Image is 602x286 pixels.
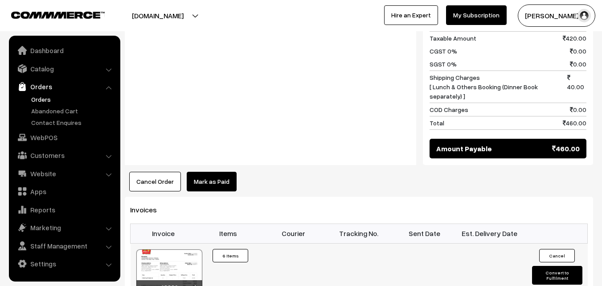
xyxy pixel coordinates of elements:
a: Settings [11,256,117,272]
span: Amount Payable [436,143,492,154]
span: Shipping Charges [ Lunch & Others Booking (Dinner Book separately) ] [430,73,567,101]
span: Taxable Amount [430,33,476,43]
a: Dashboard [11,42,117,58]
th: Items [196,224,261,243]
span: Invoices [130,205,168,214]
button: Convert to Fulfilment [532,266,582,285]
a: My Subscription [446,5,507,25]
span: 460.00 [552,143,580,154]
img: user [577,9,591,22]
span: 420.00 [563,33,586,43]
a: Website [11,166,117,182]
span: Total [430,118,444,128]
a: Marketing [11,220,117,236]
th: Tracking No. [326,224,392,243]
button: Cancel Order [129,172,181,191]
a: Customers [11,147,117,163]
a: Catalog [11,61,117,77]
a: Contact Enquires [29,118,117,127]
a: Reports [11,202,117,218]
span: 40.00 [567,73,586,101]
a: WebPOS [11,129,117,145]
span: COD Charges [430,105,468,114]
button: [DOMAIN_NAME] [101,4,215,27]
a: Apps [11,183,117,199]
a: Orders [11,79,117,95]
span: SGST 0% [430,59,457,69]
a: Hire an Expert [384,5,438,25]
button: 6 Items [213,249,248,262]
th: Invoice [131,224,196,243]
span: CGST 0% [430,46,457,56]
a: COMMMERCE [11,9,89,20]
th: Est. Delivery Date [457,224,522,243]
span: 0.00 [570,105,586,114]
span: 0.00 [570,59,586,69]
img: COMMMERCE [11,12,105,18]
a: Staff Management [11,238,117,254]
th: Courier [261,224,327,243]
a: Orders [29,95,117,104]
button: [PERSON_NAME] s… [518,4,595,27]
span: 460.00 [563,118,586,128]
span: 0.00 [570,46,586,56]
button: Cancel [539,249,575,262]
th: Sent Date [392,224,457,243]
a: Abandoned Cart [29,106,117,116]
a: Mark as Paid [187,172,237,191]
